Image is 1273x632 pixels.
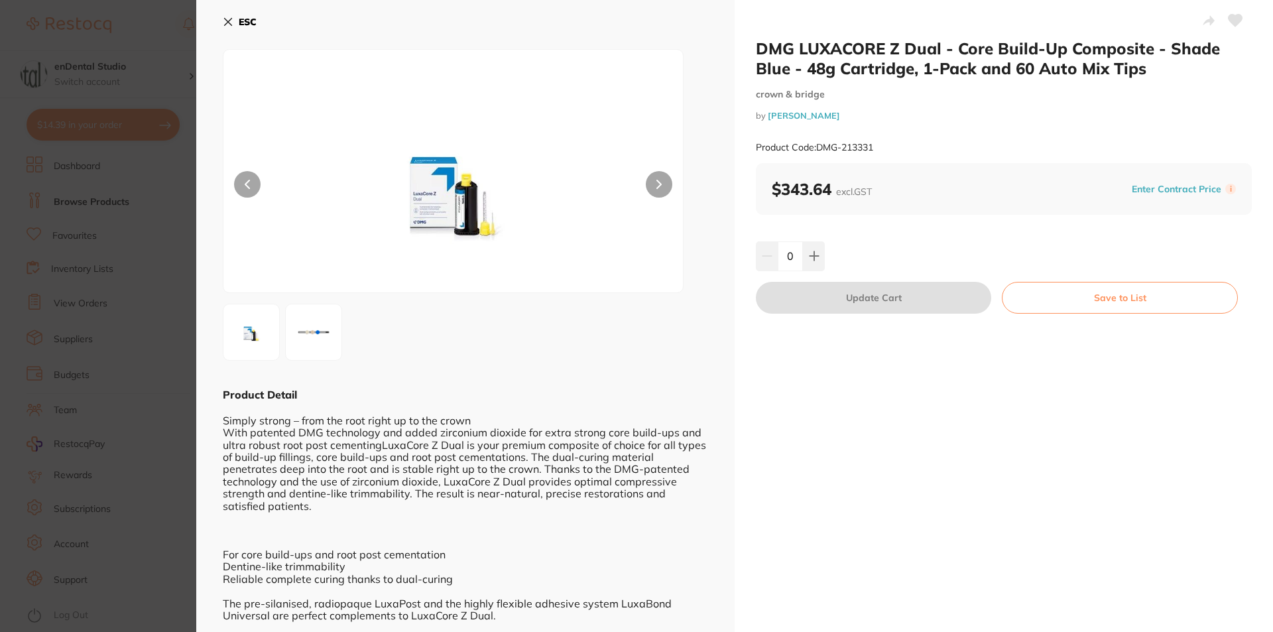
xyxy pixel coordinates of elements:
h2: DMG LUXACORE Z Dual - Core Build-Up Composite - Shade Blue - 48g Cartridge, 1-Pack and 60 Auto Mi... [756,38,1252,78]
button: Update Cart [756,282,991,314]
button: ESC [223,11,257,33]
small: by [756,111,1252,121]
img: MzEuanBn [316,83,591,292]
img: MzFfMi5qcGc [290,308,337,356]
small: crown & bridge [756,89,1252,100]
button: Enter Contract Price [1128,183,1225,196]
label: i [1225,184,1236,194]
b: $343.64 [772,179,872,199]
button: Save to List [1002,282,1238,314]
img: MzEuanBn [227,308,275,356]
b: Product Detail [223,388,297,401]
span: excl. GST [836,186,872,198]
b: ESC [239,16,257,28]
a: [PERSON_NAME] [768,110,840,121]
small: Product Code: DMG-213331 [756,142,873,153]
